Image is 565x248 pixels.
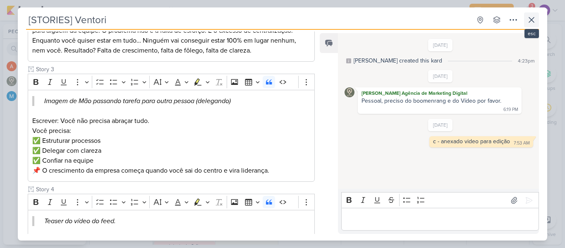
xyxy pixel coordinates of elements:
div: Editor toolbar [28,194,315,210]
img: Leviê Agência de Marketing Digital [345,87,354,97]
p: Escrever: Você não precisa abraçar tudo. Você precisa: [32,116,310,136]
div: Editor editing area: main [28,90,315,182]
div: 4:23pm [518,57,535,65]
p: ✅ Estruturar processos ✅ Delegar com clareza ✅ Confiar na equipe [32,136,310,166]
div: Editor toolbar [341,192,539,208]
div: Editor editing area: main [341,208,539,231]
div: 6:19 PM [503,106,518,113]
div: 7:53 AM [514,140,530,147]
p: Teaser do vídeo do feed. [44,216,300,226]
div: [PERSON_NAME] created this kard [354,56,442,65]
input: Untitled Kard [26,12,471,27]
div: Editor toolbar [28,74,315,90]
div: Pessoal, preciso do boomenrang e do Vídeo por favor. [362,97,501,104]
p: Imagem de Mão passando tarefa para outra pessoa (delegando) [44,96,300,106]
input: Untitled text [34,185,315,194]
div: esc [524,29,539,38]
input: Untitled text [34,65,315,74]
p: Enquanto você quiser estar em tudo… Ninguém vai conseguir estar 100% em lugar nenhum, nem você. R... [32,36,310,55]
p: 📌 O crescimento da empresa começa quando você sai do centro e vira liderança. [32,166,310,176]
div: [PERSON_NAME] Agência de Marketing Digital [359,89,520,97]
div: c - anexado video para edição [433,138,510,145]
